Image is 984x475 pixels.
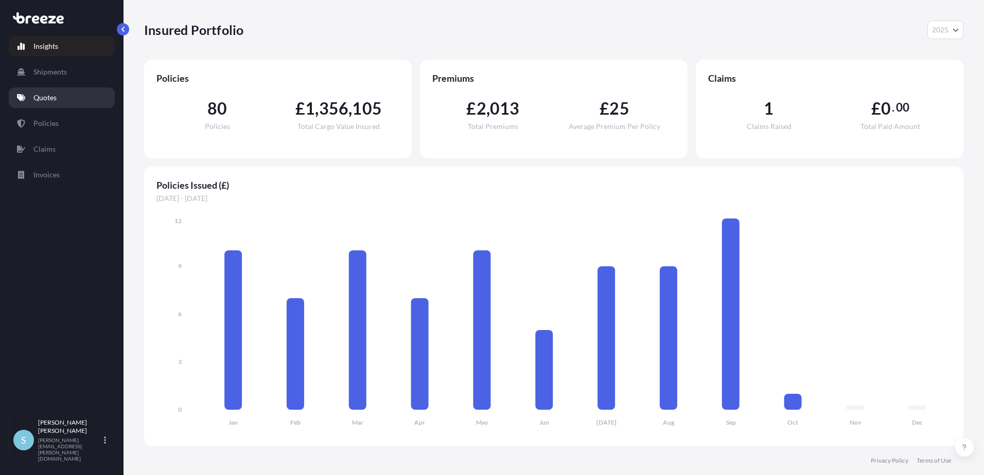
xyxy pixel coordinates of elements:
[9,113,115,134] a: Policies
[295,100,305,117] span: £
[38,418,102,435] p: [PERSON_NAME] [PERSON_NAME]
[600,100,609,117] span: £
[297,123,380,130] span: Total Cargo Value Insured
[352,100,382,117] span: 105
[539,418,549,426] tspan: Jun
[896,103,909,112] span: 00
[229,418,238,426] tspan: Jan
[305,100,315,117] span: 1
[726,418,736,426] tspan: Sep
[178,310,182,318] tspan: 6
[860,123,920,130] span: Total Paid Amount
[708,72,951,84] span: Claims
[466,100,476,117] span: £
[569,123,660,130] span: Average Premium Per Policy
[33,170,60,180] p: Invoices
[787,418,798,426] tspan: Oct
[892,103,894,112] span: .
[174,217,182,225] tspan: 12
[477,100,486,117] span: 2
[468,123,518,130] span: Total Premiums
[850,418,862,426] tspan: Nov
[490,100,520,117] span: 013
[596,418,617,426] tspan: [DATE]
[38,437,102,462] p: [PERSON_NAME][EMAIL_ADDRESS][PERSON_NAME][DOMAIN_NAME]
[764,100,774,117] span: 1
[414,418,425,426] tspan: Apr
[144,22,243,38] p: Insured Portfolio
[33,144,56,154] p: Claims
[21,435,26,445] span: S
[207,100,227,117] span: 80
[33,67,67,77] p: Shipments
[319,100,349,117] span: 356
[205,123,230,130] span: Policies
[9,139,115,159] a: Claims
[9,165,115,185] a: Invoices
[352,418,363,426] tspan: Mar
[348,100,352,117] span: ,
[9,87,115,108] a: Quotes
[290,418,301,426] tspan: Feb
[156,72,399,84] span: Policies
[609,100,629,117] span: 25
[927,21,963,39] button: Year Selector
[315,100,319,117] span: ,
[432,72,675,84] span: Premiums
[871,456,908,465] a: Privacy Policy
[9,62,115,82] a: Shipments
[917,456,951,465] a: Terms of Use
[912,418,923,426] tspan: Dec
[156,193,951,204] span: [DATE] - [DATE]
[178,358,182,366] tspan: 3
[33,118,59,129] p: Policies
[178,262,182,270] tspan: 9
[486,100,490,117] span: ,
[932,25,948,35] span: 2025
[156,179,951,191] span: Policies Issued (£)
[476,418,488,426] tspan: May
[747,123,792,130] span: Claims Raised
[871,100,881,117] span: £
[178,406,182,413] tspan: 0
[33,93,57,103] p: Quotes
[9,36,115,57] a: Insights
[881,100,891,117] span: 0
[663,418,675,426] tspan: Aug
[33,41,58,51] p: Insights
